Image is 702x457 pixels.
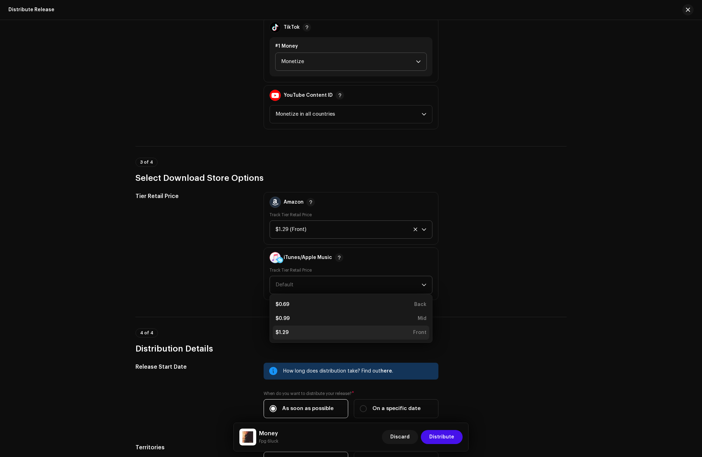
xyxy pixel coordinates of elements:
[239,429,256,445] img: 9a285342-2312-452f-9a2c-b337c8864a59
[421,430,463,444] button: Distribute
[276,105,422,123] span: Monetize in all countries
[276,221,410,238] div: $1.29 (Front)
[276,276,422,294] span: Default
[276,315,290,322] div: $0.99
[273,298,429,312] li: [object Object]
[276,221,422,238] span: [object Object]
[135,172,567,184] h3: Select Download Store Options
[8,7,54,13] div: Distribute Release
[284,255,332,260] div: iTunes/Apple Music
[135,192,252,200] h5: Tier Retail Price
[372,405,420,412] span: On a specific date
[282,405,333,412] span: As soon as possible
[284,25,300,30] div: TikTok
[140,331,153,335] span: 4 of 4
[135,363,252,371] h5: Release Start Date
[413,329,426,336] div: Front
[281,53,416,70] span: Monetize
[273,326,429,340] li: [object Object]
[140,160,153,164] span: 3 of 4
[429,430,454,444] span: Distribute
[276,282,293,287] span: Default
[422,221,426,238] div: dropdown trigger
[422,276,426,294] div: dropdown trigger
[135,343,567,354] h3: Distribution Details
[276,301,289,308] div: $0.69
[270,212,312,218] label: Track Tier Retail Price
[418,315,426,322] div: Mid
[414,301,426,308] div: Back
[284,199,304,205] div: Amazon
[270,267,312,273] label: Track Tier Retail Price
[264,391,438,396] label: When do you want to distribute your release?
[135,443,252,452] h5: Territories
[382,430,418,444] button: Discard
[259,438,278,445] small: Money
[380,369,392,374] span: here
[283,367,433,375] div: How long does distribution take? Find out .
[276,329,289,336] div: $1.29
[275,43,427,50] div: #1 Money
[390,430,410,444] span: Discard
[422,105,426,123] div: dropdown trigger
[273,312,429,326] li: [object Object]
[270,295,432,342] ul: Option List
[259,429,278,438] h5: Money
[284,93,333,98] div: YouTube Content ID
[416,53,421,70] div: dropdown trigger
